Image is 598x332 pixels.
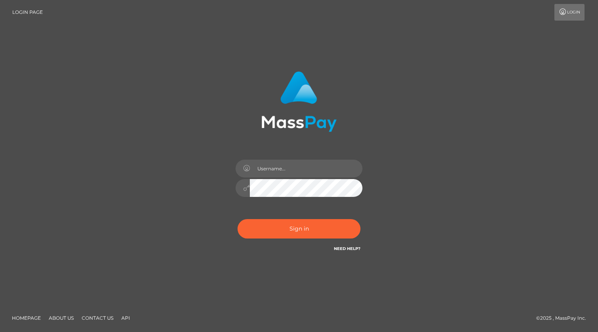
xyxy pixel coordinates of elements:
a: Login [554,4,585,21]
a: API [118,312,133,324]
a: Homepage [9,312,44,324]
a: Need Help? [334,246,360,251]
div: © 2025 , MassPay Inc. [536,314,592,322]
button: Sign in [238,219,360,239]
img: MassPay Login [261,71,337,132]
a: Login Page [12,4,43,21]
a: Contact Us [79,312,117,324]
input: Username... [250,160,362,177]
a: About Us [46,312,77,324]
